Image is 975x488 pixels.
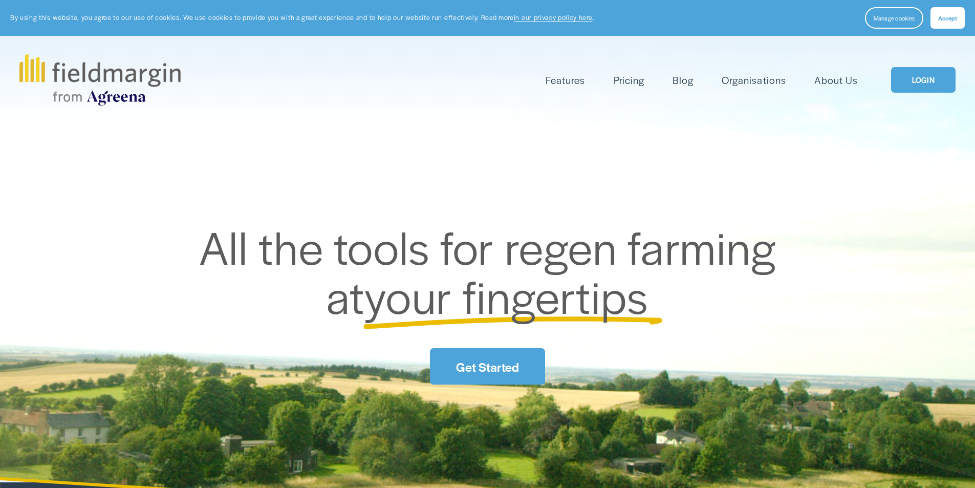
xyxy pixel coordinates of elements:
[10,13,594,23] p: By using this website, you agree to our use of cookies. We use cookies to provide you with a grea...
[722,72,786,89] a: Organisations
[874,14,915,22] span: Manage cookies
[546,73,585,88] span: Features
[199,214,776,327] span: All the tools for regen farming at
[546,72,585,89] a: folder dropdown
[673,72,694,89] a: Blog
[930,7,965,29] button: Accept
[364,263,648,327] span: your fingertips
[430,348,545,385] a: Get Started
[514,13,593,22] a: in our privacy policy here
[865,7,923,29] button: Manage cookies
[938,14,957,22] span: Accept
[891,67,956,93] a: LOGIN
[19,54,180,105] img: fieldmargin.com
[814,72,858,89] a: About Us
[614,72,644,89] a: Pricing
